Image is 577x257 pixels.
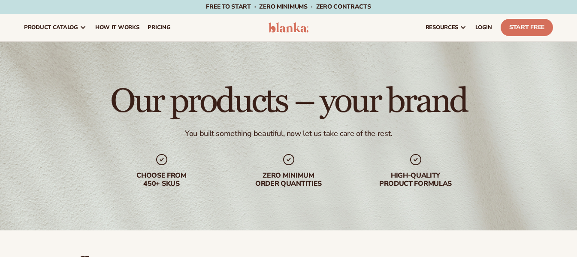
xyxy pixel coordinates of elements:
span: resources [426,24,458,31]
a: pricing [143,14,175,41]
div: Choose from 450+ Skus [107,172,217,188]
span: pricing [148,24,170,31]
h1: Our products – your brand [110,84,467,118]
a: LOGIN [471,14,496,41]
img: logo [269,22,309,33]
a: product catalog [20,14,91,41]
a: Start Free [501,19,553,36]
span: LOGIN [475,24,492,31]
span: Free to start · ZERO minimums · ZERO contracts [206,3,371,11]
span: How It Works [95,24,139,31]
div: Zero minimum order quantities [234,172,344,188]
a: How It Works [91,14,144,41]
div: You built something beautiful, now let us take care of the rest. [185,129,392,139]
div: High-quality product formulas [361,172,471,188]
span: product catalog [24,24,78,31]
a: resources [421,14,471,41]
